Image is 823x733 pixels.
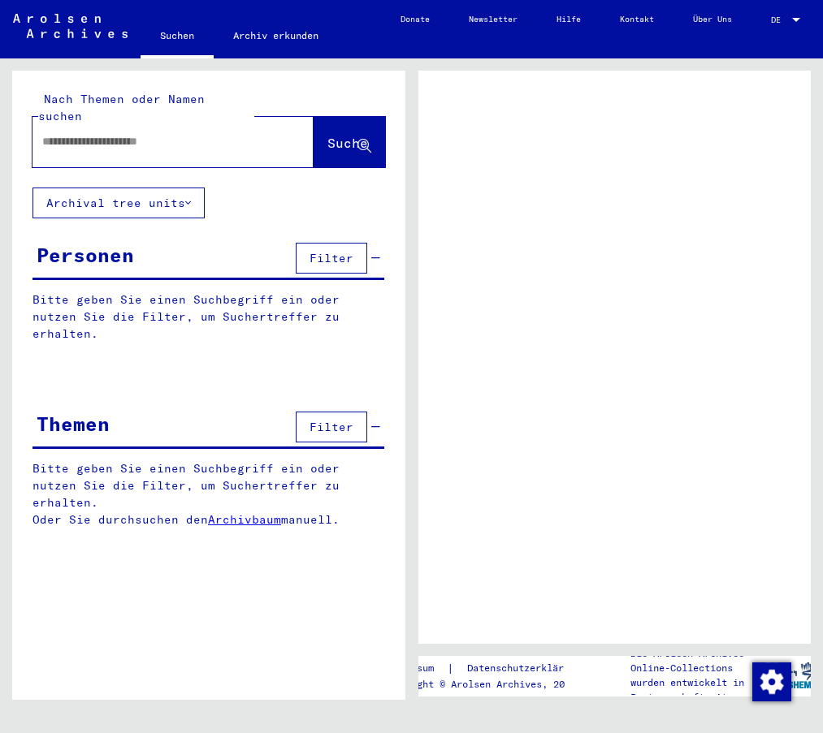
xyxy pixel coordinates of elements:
span: Suche [327,135,368,151]
p: Bitte geben Sie einen Suchbegriff ein oder nutzen Sie die Filter, um Suchertreffer zu erhalten. O... [32,460,385,528]
a: Archiv erkunden [214,16,338,55]
span: Filter [310,420,353,434]
button: Suche [314,117,385,167]
a: Archivbaum [208,512,281,527]
a: Datenschutzerklärung [454,660,600,677]
span: DE [771,15,789,24]
div: | [383,660,600,677]
mat-label: Nach Themen oder Namen suchen [38,92,205,123]
button: Filter [296,412,367,442]
p: Bitte geben Sie einen Suchbegriff ein oder nutzen Sie die Filter, um Suchertreffer zu erhalten. [32,291,384,343]
div: Personen [37,240,134,269]
div: Themen [37,409,110,438]
p: wurden entwickelt in Partnerschaft mit [630,675,761,705]
button: Filter [296,243,367,274]
img: Zustimmung ändern [752,662,791,701]
p: Die Arolsen Archives Online-Collections [630,646,761,675]
span: Filter [310,251,353,265]
button: Archival tree units [32,188,205,218]
p: Copyright © Arolsen Archives, 2021 [383,677,600,692]
a: Suchen [141,16,214,58]
img: Arolsen_neg.svg [13,14,128,38]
